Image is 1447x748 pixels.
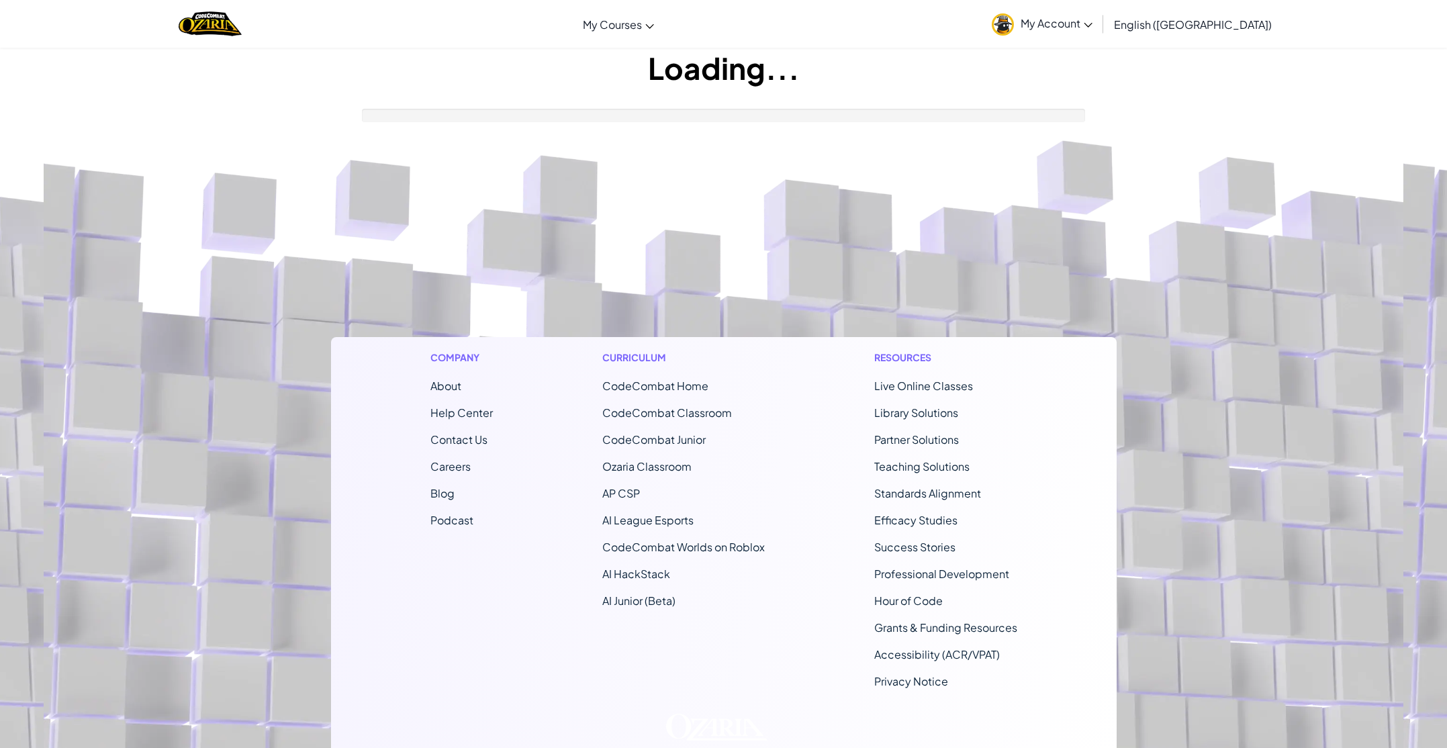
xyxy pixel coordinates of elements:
a: My Courses [576,6,661,42]
span: CodeCombat Home [602,379,708,393]
a: AI Junior (Beta) [602,594,675,608]
img: Ozaria logo [666,714,767,741]
span: My Courses [583,17,642,32]
a: Help Center [430,406,493,420]
a: Careers [430,459,471,473]
a: Podcast [430,513,473,527]
a: Efficacy Studies [874,513,958,527]
span: My Account [1021,16,1092,30]
a: AI League Esports [602,513,694,527]
img: avatar [992,13,1014,36]
a: Ozaria by CodeCombat logo [179,10,241,38]
a: Library Solutions [874,406,958,420]
a: CodeCombat Junior [602,432,706,447]
a: Standards Alignment [874,486,981,500]
a: Blog [430,486,455,500]
h1: Company [430,350,493,365]
a: Professional Development [874,567,1009,581]
a: Hour of Code [874,594,943,608]
a: CodeCombat Classroom [602,406,732,420]
a: Privacy Notice [874,674,948,688]
h1: Curriculum [602,350,765,365]
a: AI HackStack [602,567,670,581]
a: Success Stories [874,540,955,554]
h1: Resources [874,350,1017,365]
span: Contact Us [430,432,487,447]
a: Teaching Solutions [874,459,970,473]
a: About [430,379,461,393]
a: Accessibility (ACR/VPAT) [874,647,1000,661]
img: Home [179,10,241,38]
a: Grants & Funding Resources [874,620,1017,635]
a: Partner Solutions [874,432,959,447]
a: CodeCombat Worlds on Roblox [602,540,765,554]
a: English ([GEOGRAPHIC_DATA]) [1107,6,1278,42]
span: English ([GEOGRAPHIC_DATA]) [1114,17,1272,32]
a: Live Online Classes [874,379,973,393]
a: AP CSP [602,486,640,500]
a: My Account [985,3,1099,45]
a: Ozaria Classroom [602,459,692,473]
